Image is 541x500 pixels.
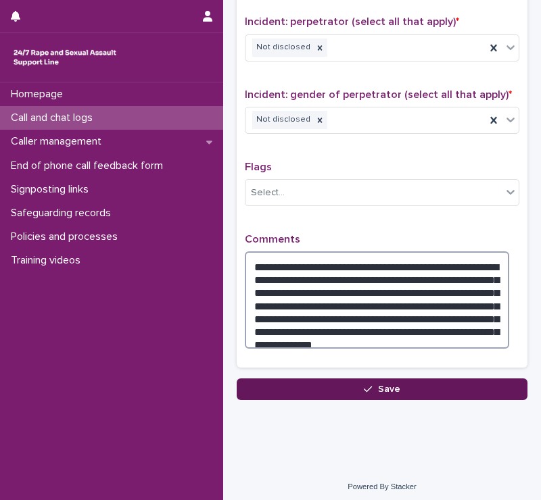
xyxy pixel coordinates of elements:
p: Call and chat logs [5,111,103,124]
button: Save [237,378,527,400]
div: Select... [251,186,285,200]
span: Save [378,384,400,394]
span: Flags [245,161,272,172]
p: Policies and processes [5,230,128,243]
p: Signposting links [5,183,99,196]
p: Caller management [5,135,112,148]
div: Not disclosed [252,39,312,57]
p: Safeguarding records [5,207,122,220]
span: Incident: gender of perpetrator (select all that apply) [245,89,512,100]
p: Training videos [5,254,91,267]
img: rhQMoQhaT3yELyF149Cw [11,44,119,71]
span: Incident: perpetrator (select all that apply) [245,16,459,27]
a: Powered By Stacker [348,482,416,491]
div: Not disclosed [252,111,312,129]
span: Comments [245,234,300,245]
p: End of phone call feedback form [5,159,174,172]
p: Homepage [5,88,74,101]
